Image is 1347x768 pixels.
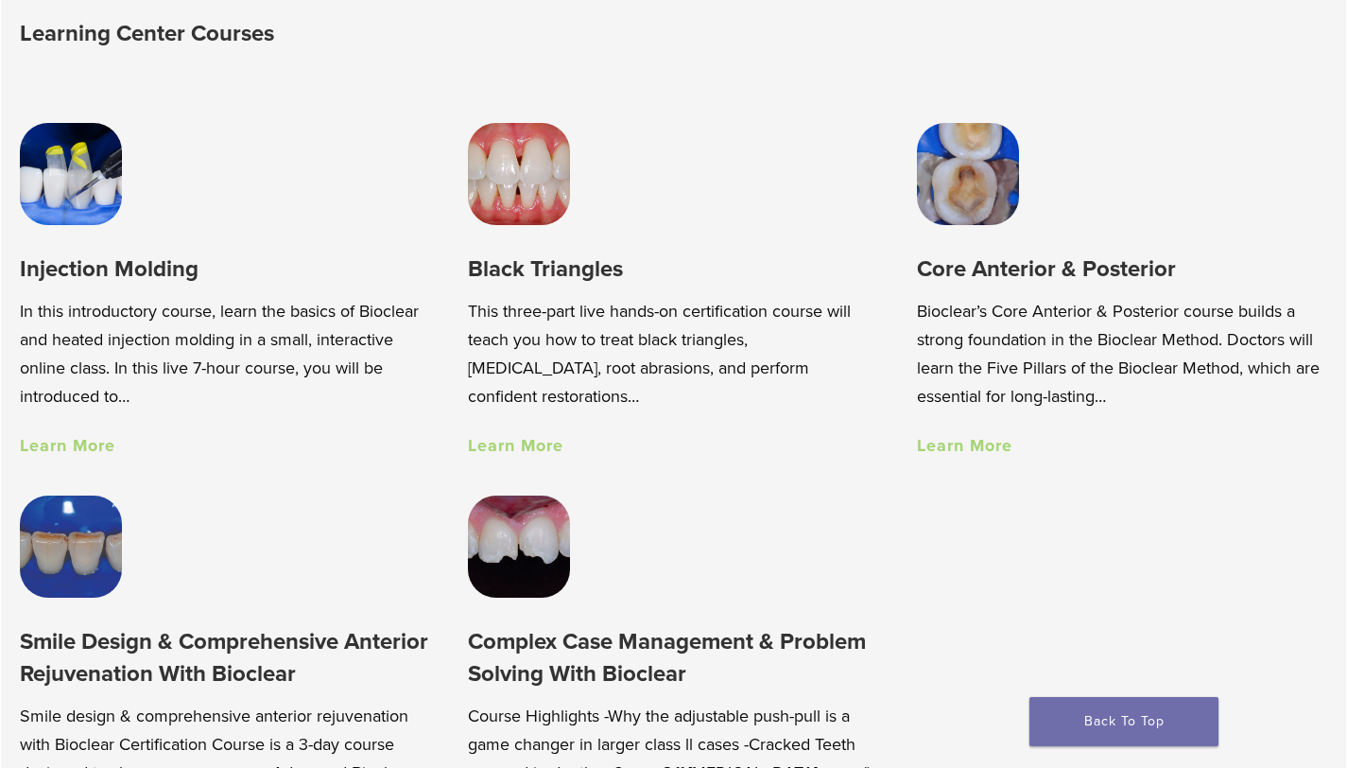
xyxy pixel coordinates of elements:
[468,626,879,689] h3: Complex Case Management & Problem Solving With Bioclear
[20,253,431,285] h3: Injection Molding
[20,11,705,57] h2: Learning Center Courses
[468,297,879,410] p: This three-part live hands-on certification course will teach you how to treat black triangles, [...
[917,435,1012,456] a: Learn More
[1029,697,1218,746] a: Back To Top
[20,297,431,410] p: In this introductory course, learn the basics of Bioclear and heated injection molding in a small...
[20,626,431,689] h3: Smile Design & Comprehensive Anterior Rejuvenation With Bioclear
[917,297,1328,410] p: Bioclear’s Core Anterior & Posterior course builds a strong foundation in the Bioclear Method. Do...
[20,435,115,456] a: Learn More
[468,253,879,285] h3: Black Triangles
[917,253,1328,285] h3: Core Anterior & Posterior
[468,435,563,456] a: Learn More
